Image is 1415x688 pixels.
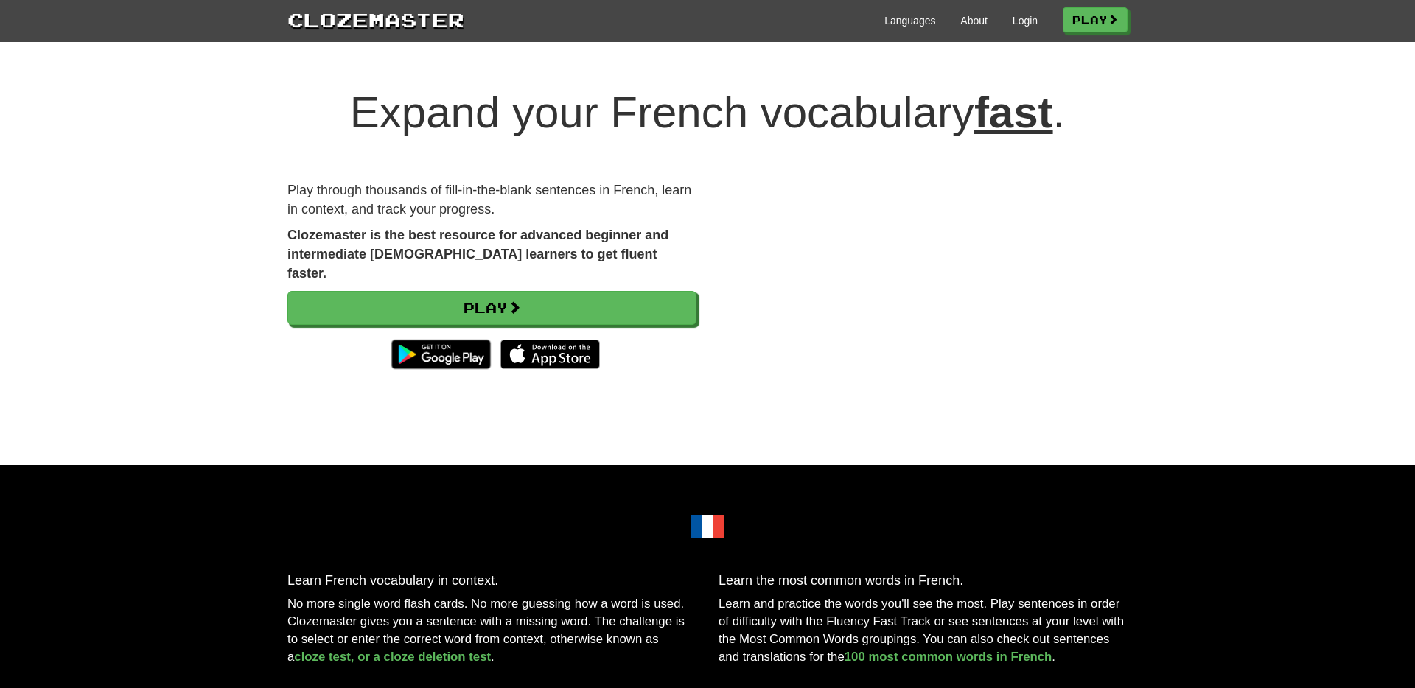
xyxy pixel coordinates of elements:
u: fast [974,88,1053,137]
a: Play [1063,7,1128,32]
a: About [960,13,988,28]
a: Languages [884,13,935,28]
p: Learn and practice the words you'll see the most. Play sentences in order of difficulty with the ... [719,595,1128,666]
h1: Expand your French vocabulary . [287,88,1128,137]
img: Get it on Google Play [384,332,498,376]
p: No more single word flash cards. No more guessing how a word is used. Clozemaster gives you a sen... [287,595,696,666]
a: Clozemaster [287,6,464,33]
a: cloze test, or a cloze deletion test [294,650,491,664]
a: Login [1013,13,1038,28]
h3: Learn French vocabulary in context. [287,574,696,589]
img: Download_on_the_App_Store_Badge_US-UK_135x40-25178aeef6eb6b83b96f5f2d004eda3bffbb37122de64afbaef7... [500,340,600,369]
h3: Learn the most common words in French. [719,574,1128,589]
a: Play [287,291,696,325]
strong: Clozemaster is the best resource for advanced beginner and intermediate [DEMOGRAPHIC_DATA] learne... [287,228,668,280]
a: 100 most common words in French [845,650,1052,664]
p: Play through thousands of fill-in-the-blank sentences in French, learn in context, and track your... [287,181,696,219]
